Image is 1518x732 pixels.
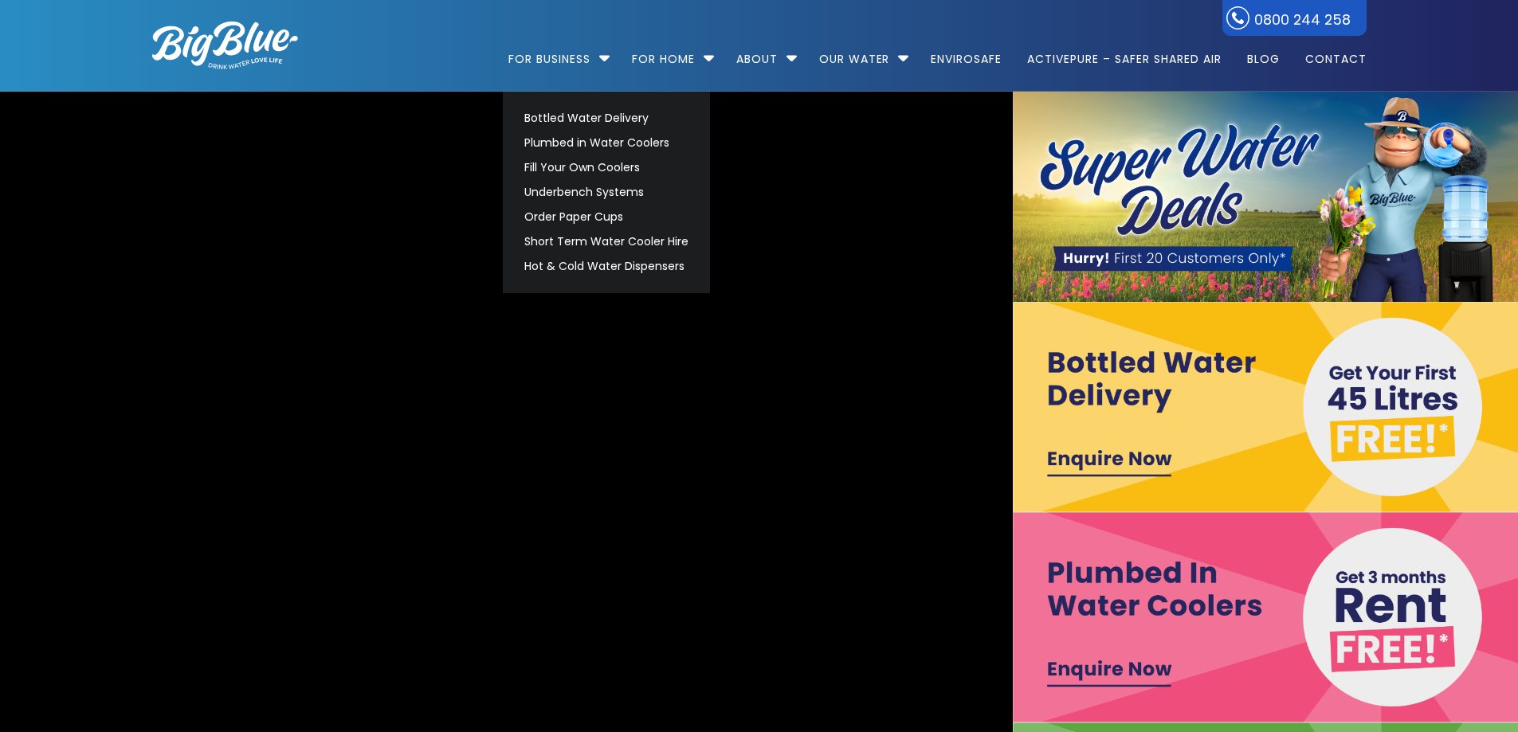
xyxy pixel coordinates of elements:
[152,22,298,69] img: logo
[517,205,696,229] a: Order Paper Cups
[517,229,696,254] a: Short Term Water Cooler Hire
[517,106,696,131] a: Bottled Water Delivery
[517,131,696,155] a: Plumbed in Water Coolers
[517,155,696,180] a: Fill Your Own Coolers
[517,180,696,205] a: Underbench Systems
[517,254,696,279] a: Hot & Cold Water Dispensers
